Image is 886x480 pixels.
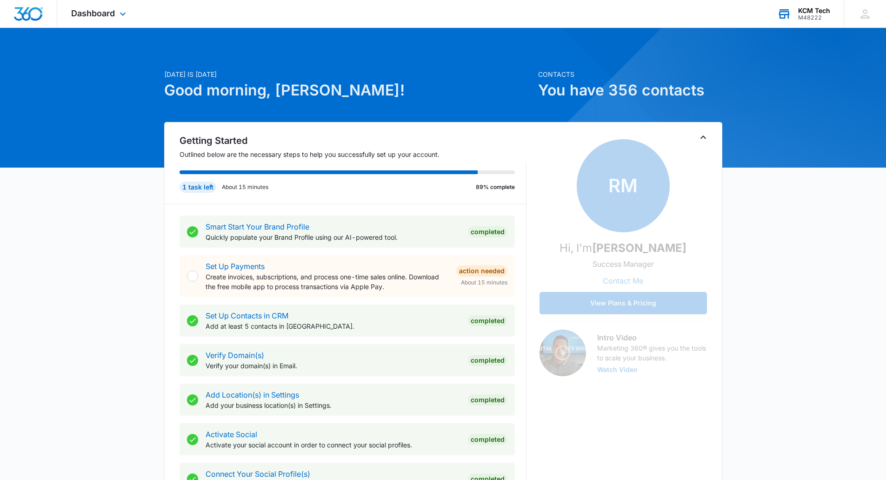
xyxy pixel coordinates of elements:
[468,394,507,406] div: Completed
[698,132,709,143] button: Toggle Collapse
[468,315,507,326] div: Completed
[164,69,533,79] p: [DATE] is [DATE]
[164,79,533,101] h1: Good morning, [PERSON_NAME]!
[180,149,526,159] p: Outlined below are the necessary steps to help you successfully set up your account.
[206,351,264,360] a: Verify Domain(s)
[206,430,257,439] a: Activate Social
[456,265,507,277] div: Action Needed
[206,232,460,242] p: Quickly populate your Brand Profile using our AI-powered tool.
[206,400,460,410] p: Add your business location(s) in Settings.
[206,311,288,320] a: Set Up Contacts in CRM
[476,183,515,191] p: 89% complete
[468,434,507,445] div: Completed
[468,355,507,366] div: Completed
[597,343,707,363] p: Marketing 360® gives you the tools to scale your business.
[798,7,830,14] div: account name
[71,8,115,18] span: Dashboard
[206,262,265,271] a: Set Up Payments
[206,469,310,479] a: Connect Your Social Profile(s)
[597,332,707,343] h3: Intro Video
[206,440,460,450] p: Activate your social account in order to connect your social profiles.
[206,361,460,371] p: Verify your domain(s) in Email.
[206,222,309,231] a: Smart Start Your Brand Profile
[592,241,686,255] strong: [PERSON_NAME]
[206,321,460,331] p: Add at least 5 contacts in [GEOGRAPHIC_DATA].
[206,272,449,291] p: Create invoices, subscriptions, and process one-time sales online. Download the free mobile app t...
[540,292,707,314] button: View Plans & Pricing
[538,79,722,101] h1: You have 356 contacts
[180,182,216,193] div: 1 task left
[593,270,653,292] button: Contact Me
[538,69,722,79] p: Contacts
[222,183,268,191] p: About 15 minutes
[597,366,638,373] button: Watch Video
[206,390,299,399] a: Add Location(s) in Settings
[560,240,686,257] p: Hi, I'm
[461,278,507,287] span: About 15 minutes
[468,226,507,237] div: Completed
[593,258,654,270] p: Success Manager
[798,14,830,21] div: account id
[180,134,526,148] h2: Getting Started
[577,139,670,232] span: RM
[540,330,586,376] img: Intro Video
